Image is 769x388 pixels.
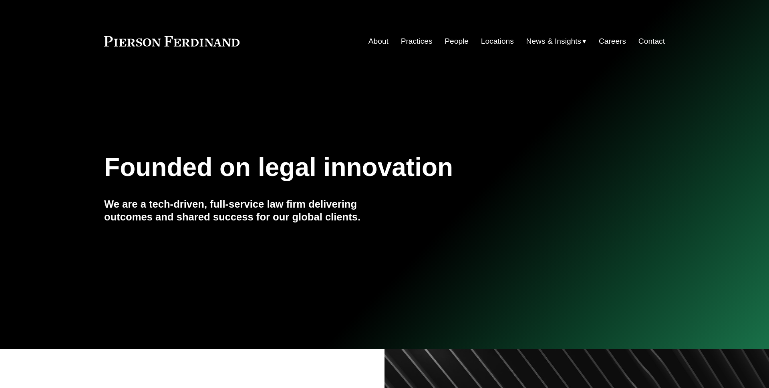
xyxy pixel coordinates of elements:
a: About [368,34,389,49]
a: Practices [401,34,433,49]
h4: We are a tech-driven, full-service law firm delivering outcomes and shared success for our global... [104,198,384,224]
h1: Founded on legal innovation [104,153,572,182]
a: People [445,34,469,49]
a: Careers [599,34,626,49]
a: Contact [638,34,665,49]
span: News & Insights [526,34,582,48]
a: folder dropdown [526,34,587,49]
a: Locations [481,34,514,49]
